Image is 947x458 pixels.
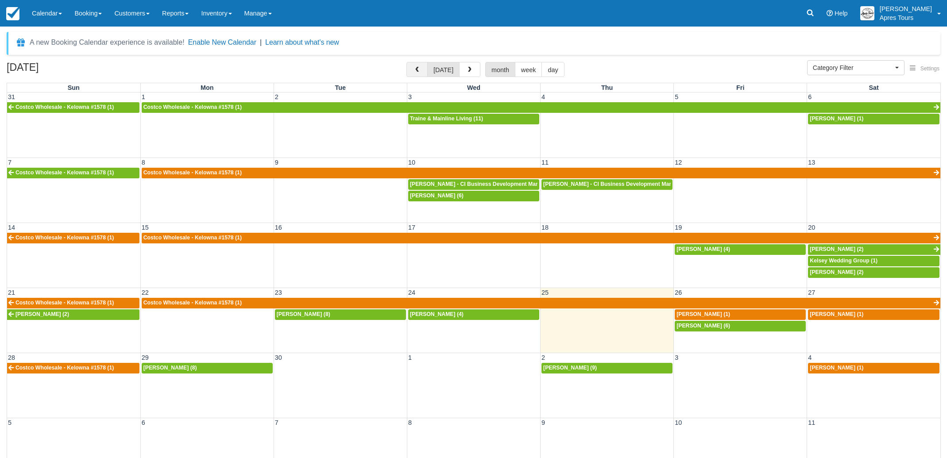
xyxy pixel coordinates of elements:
[143,169,242,176] span: Costco Wholesale - Kelowna #1578 (1)
[807,159,816,166] span: 13
[274,224,283,231] span: 16
[674,419,683,426] span: 10
[485,62,515,77] button: month
[408,114,539,124] a: Traine & Mainline Living (11)
[869,84,878,91] span: Sat
[143,300,242,306] span: Costco Wholesale - Kelowna #1578 (1)
[274,93,279,100] span: 2
[407,354,413,361] span: 1
[15,169,114,176] span: Costco Wholesale - Kelowna #1578 (1)
[141,159,146,166] span: 8
[407,93,413,100] span: 3
[143,104,242,110] span: Costco Wholesale - Kelowna #1578 (1)
[6,7,19,20] img: checkfront-main-nav-mini-logo.png
[543,181,692,187] span: [PERSON_NAME] - CI Business Development Manager (7)
[807,289,816,296] span: 27
[813,63,893,72] span: Category Filter
[674,159,683,166] span: 12
[408,191,539,201] a: [PERSON_NAME] (6)
[201,84,214,91] span: Mon
[335,84,346,91] span: Tue
[808,363,939,373] a: [PERSON_NAME] (1)
[7,233,139,243] a: Costco Wholesale - Kelowna #1578 (1)
[808,309,939,320] a: [PERSON_NAME] (1)
[407,419,413,426] span: 8
[807,224,816,231] span: 20
[30,37,185,48] div: A new Booking Calendar experience is available!
[7,363,139,373] a: Costco Wholesale - Kelowna #1578 (1)
[188,38,256,47] button: Enable New Calendar
[7,309,139,320] a: [PERSON_NAME] (2)
[541,179,673,190] a: [PERSON_NAME] - CI Business Development Manager (7)
[410,192,464,199] span: [PERSON_NAME] (6)
[807,93,812,100] span: 6
[408,309,539,320] a: [PERSON_NAME] (4)
[541,419,546,426] span: 9
[808,267,939,278] a: [PERSON_NAME] (2)
[541,224,549,231] span: 18
[7,168,139,178] a: Costco Wholesale - Kelowna #1578 (1)
[810,258,877,264] span: Kelsey Wedding Group (1)
[810,365,863,371] span: [PERSON_NAME] (1)
[7,62,119,78] h2: [DATE]
[543,365,597,371] span: [PERSON_NAME] (9)
[676,311,730,317] span: [PERSON_NAME] (1)
[467,84,480,91] span: Wed
[142,363,273,373] a: [PERSON_NAME] (8)
[880,13,932,22] p: Apres Tours
[807,354,812,361] span: 4
[260,38,262,46] span: |
[904,62,945,75] button: Settings
[541,62,564,77] button: day
[675,321,806,331] a: [PERSON_NAME] (6)
[142,298,940,308] a: Costco Wholesale - Kelowna #1578 (1)
[515,62,542,77] button: week
[408,179,539,190] a: [PERSON_NAME] - CI Business Development Manager (11)
[810,246,863,252] span: [PERSON_NAME] (2)
[141,224,150,231] span: 15
[7,159,12,166] span: 7
[7,289,16,296] span: 21
[142,233,940,243] a: Costco Wholesale - Kelowna #1578 (1)
[835,10,848,17] span: Help
[860,6,874,20] img: A1
[274,419,279,426] span: 7
[541,159,549,166] span: 11
[880,4,932,13] p: [PERSON_NAME]
[7,224,16,231] span: 14
[274,159,279,166] span: 9
[920,65,939,72] span: Settings
[808,114,939,124] a: [PERSON_NAME] (1)
[541,289,549,296] span: 25
[265,38,339,46] a: Learn about what's new
[676,323,730,329] span: [PERSON_NAME] (6)
[142,102,940,113] a: Costco Wholesale - Kelowna #1578 (1)
[541,354,546,361] span: 2
[15,365,114,371] span: Costco Wholesale - Kelowna #1578 (1)
[277,311,330,317] span: [PERSON_NAME] (8)
[675,309,806,320] a: [PERSON_NAME] (1)
[541,93,546,100] span: 4
[407,159,416,166] span: 10
[7,298,139,308] a: Costco Wholesale - Kelowna #1578 (1)
[275,309,406,320] a: [PERSON_NAME] (8)
[674,93,679,100] span: 5
[143,365,197,371] span: [PERSON_NAME] (8)
[810,115,863,122] span: [PERSON_NAME] (1)
[274,354,283,361] span: 30
[7,419,12,426] span: 5
[674,354,679,361] span: 3
[810,311,863,317] span: [PERSON_NAME] (1)
[15,311,69,317] span: [PERSON_NAME] (2)
[141,289,150,296] span: 22
[427,62,460,77] button: [DATE]
[827,10,833,16] i: Help
[142,168,940,178] a: Costco Wholesale - Kelowna #1578 (1)
[810,269,863,275] span: [PERSON_NAME] (2)
[274,289,283,296] span: 23
[407,224,416,231] span: 17
[736,84,744,91] span: Fri
[68,84,80,91] span: Sun
[541,363,673,373] a: [PERSON_NAME] (9)
[7,102,139,113] a: Costco Wholesale - Kelowna #1578 (1)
